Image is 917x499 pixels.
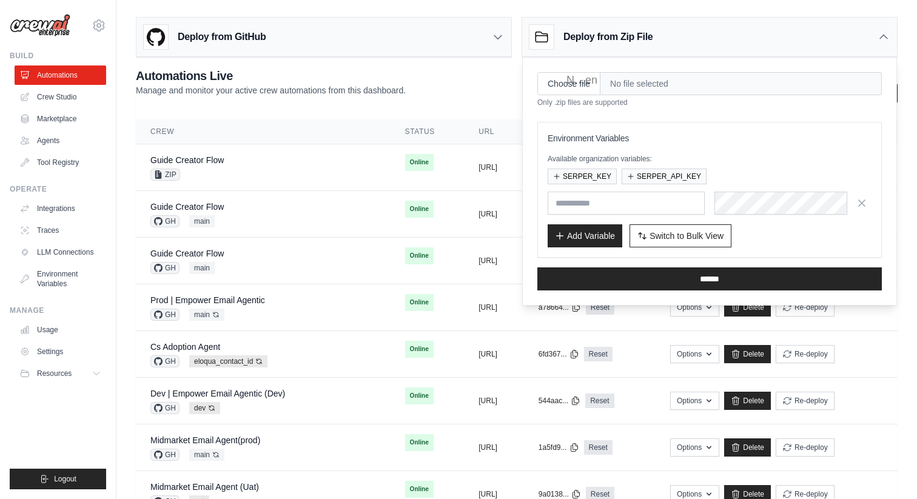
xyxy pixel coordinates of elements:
[539,443,579,452] button: 1a5fd9...
[15,342,106,361] a: Settings
[405,387,434,404] span: Online
[405,247,434,264] span: Online
[563,30,653,44] h3: Deploy from Zip File
[15,364,106,383] button: Resources
[150,262,180,274] span: GH
[15,199,106,218] a: Integrations
[189,402,220,414] span: dev
[150,389,285,398] a: Dev | Empower Email Agentic (Dev)
[150,169,180,181] span: ZIP
[539,396,580,406] button: 544aac...
[150,249,224,258] a: Guide Creator Flow
[10,469,106,489] button: Logout
[54,474,76,484] span: Logout
[150,295,265,305] a: Prod | Empower Email Agentic
[670,438,719,457] button: Options
[776,298,835,316] button: Re-deploy
[136,119,391,144] th: Crew
[15,153,106,172] a: Tool Registry
[537,98,882,107] p: Only .zip files are supported
[15,87,106,107] a: Crew Studio
[10,306,106,315] div: Manage
[537,72,600,95] input: Choose file
[150,482,259,492] a: Midmarket Email Agent (Uat)
[584,440,613,455] a: Reset
[37,369,72,378] span: Resources
[776,345,835,363] button: Re-deploy
[622,169,707,184] button: SERPER_API_KEY
[189,355,267,367] span: eloqua_contact_id
[15,65,106,85] a: Automations
[15,264,106,293] a: Environment Variables
[548,224,622,247] button: Add Variable
[548,154,872,164] p: Available organization variables:
[724,298,771,316] a: Delete
[724,438,771,457] a: Delete
[405,481,434,498] span: Online
[178,30,266,44] h3: Deploy from GitHub
[136,67,406,84] h2: Automations Live
[150,202,224,212] a: Guide Creator Flow
[150,215,180,227] span: GH
[150,342,220,352] a: Cs Adoption Agent
[548,169,617,184] button: SERPER_KEY
[15,109,106,129] a: Marketplace
[150,449,180,461] span: GH
[650,230,724,242] span: Switch to Bulk View
[15,243,106,262] a: LLM Connections
[670,298,719,316] button: Options
[150,402,180,414] span: GH
[150,309,180,321] span: GH
[464,119,524,144] th: URL
[776,438,835,457] button: Re-deploy
[584,347,613,361] a: Reset
[670,392,719,410] button: Options
[189,309,224,321] span: main
[189,215,215,227] span: main
[405,341,434,358] span: Online
[724,392,771,410] a: Delete
[144,25,168,49] img: GitHub Logo
[136,84,406,96] p: Manage and monitor your active crew automations from this dashboard.
[405,154,434,171] span: Online
[600,72,882,95] span: No file selected
[630,224,731,247] button: Switch to Bulk View
[539,349,579,359] button: 6fd367...
[405,201,434,218] span: Online
[539,303,581,312] button: a78664...
[189,262,215,274] span: main
[585,394,614,408] a: Reset
[10,184,106,194] div: Operate
[150,155,224,165] a: Guide Creator Flow
[10,14,70,37] img: Logo
[189,449,224,461] span: main
[405,434,434,451] span: Online
[15,221,106,240] a: Traces
[10,51,106,61] div: Build
[586,300,614,315] a: Reset
[150,435,260,445] a: Midmarket Email Agent(prod)
[405,294,434,311] span: Online
[776,392,835,410] button: Re-deploy
[670,345,719,363] button: Options
[15,131,106,150] a: Agents
[548,132,872,144] h3: Environment Variables
[391,119,465,144] th: Status
[724,345,771,363] a: Delete
[15,320,106,340] a: Usage
[150,355,180,367] span: GH
[539,489,581,499] button: 9a0138...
